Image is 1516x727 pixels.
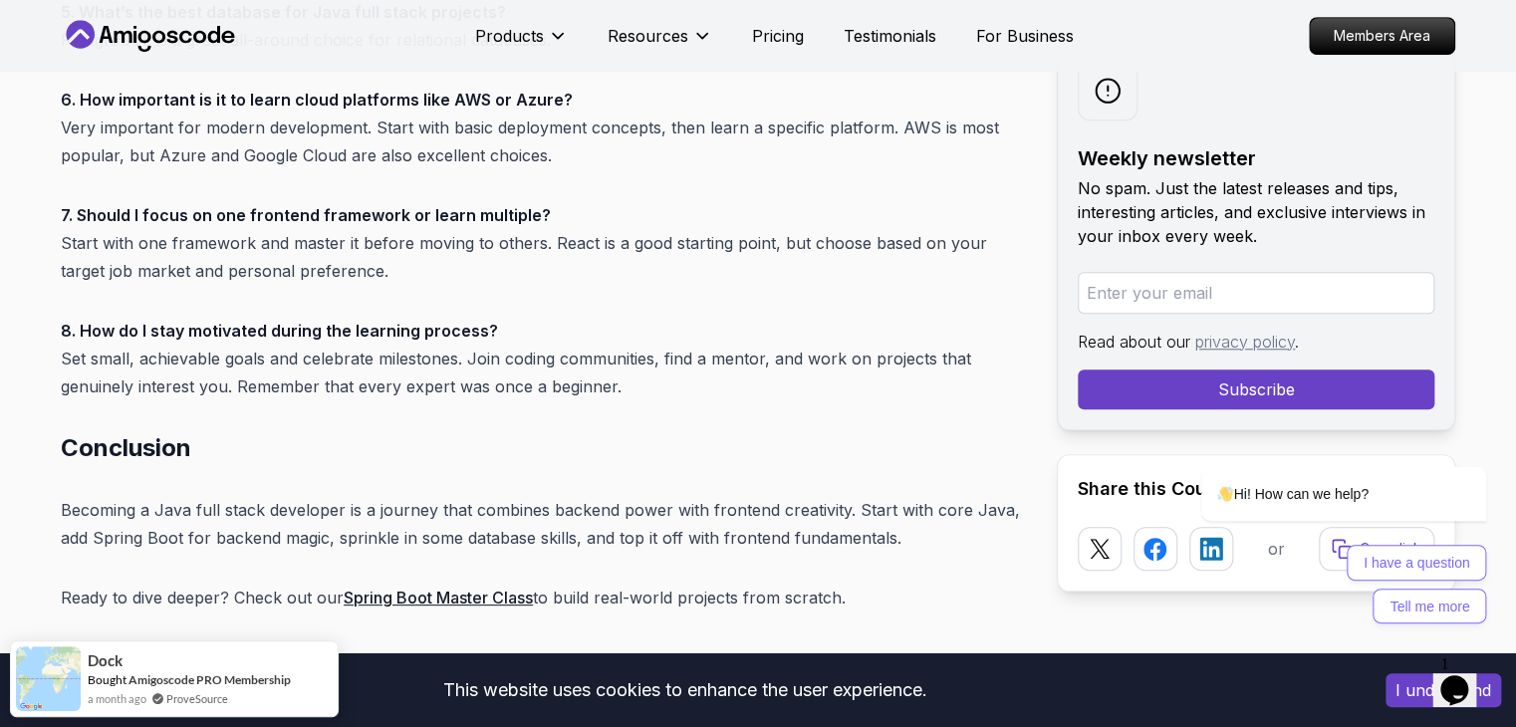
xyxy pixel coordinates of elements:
[1432,647,1496,707] iframe: chat widget
[1310,18,1454,54] p: Members Area
[128,672,291,687] a: Amigoscode PRO Membership
[475,24,544,48] p: Products
[1078,176,1434,248] p: No spam. Just the latest releases and tips, interesting articles, and exclusive interviews in you...
[752,24,804,48] a: Pricing
[608,24,712,64] button: Resources
[88,652,123,669] span: Dock
[844,24,936,48] a: Testimonials
[1078,272,1434,314] input: Enter your email
[15,668,1356,712] div: This website uses cookies to enhance the user experience.
[61,321,498,341] strong: 8. How do I stay motivated during the learning process?
[1078,144,1434,172] h2: Weekly newsletter
[1309,17,1455,55] a: Members Area
[1078,330,1434,354] p: Read about our .
[61,584,1025,611] p: Ready to dive deeper? Check out our to build real-world projects from scratch.
[608,24,688,48] p: Resources
[475,24,568,64] button: Products
[61,643,1025,671] p: Happy coding!
[88,690,146,707] span: a month ago
[61,90,573,110] strong: 6. How important is it to learn cloud platforms like AWS or Azure?
[88,672,126,687] span: Bought
[1078,475,1434,503] h2: Share this Course
[61,201,1025,285] p: Start with one framework and master it before moving to others. React is a good starting point, b...
[976,24,1074,48] a: For Business
[344,588,533,607] a: Spring Boot Master Class
[61,317,1025,400] p: Set small, achievable goals and celebrate milestones. Join coding communities, find a mentor, and...
[61,496,1025,552] p: Becoming a Java full stack developer is a journey that combines backend power with frontend creat...
[1137,288,1496,637] iframe: chat widget
[61,205,551,225] strong: 7. Should I focus on one frontend framework or learn multiple?
[1078,369,1434,409] button: Subscribe
[166,690,228,707] a: ProveSource
[16,646,81,711] img: provesource social proof notification image
[61,432,1025,464] h2: Conclusion
[61,86,1025,169] p: Very important for modern development. Start with basic deployment concepts, then learn a specifi...
[1386,673,1501,707] button: Accept cookies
